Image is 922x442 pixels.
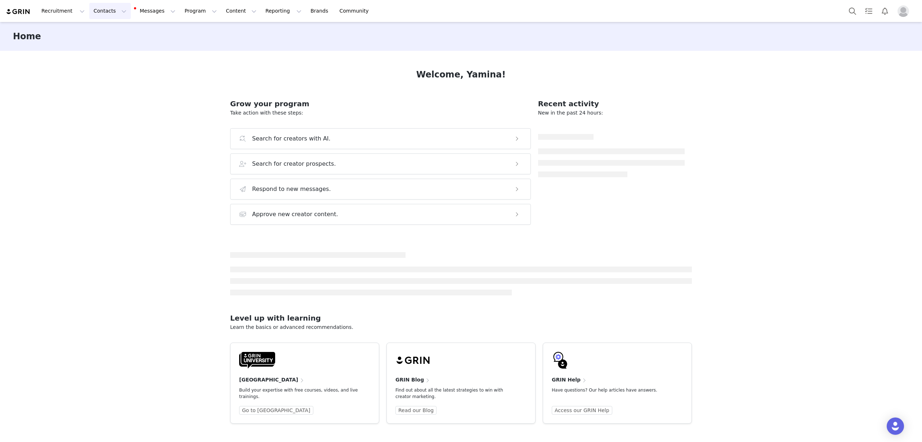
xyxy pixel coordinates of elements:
[252,210,338,219] h3: Approve new creator content.
[230,313,692,323] h2: Level up with learning
[230,179,531,200] button: Respond to new messages.
[221,3,261,19] button: Content
[335,3,376,19] a: Community
[239,387,359,400] p: Build your expertise with free courses, videos, and live trainings.
[893,5,916,17] button: Profile
[395,376,424,384] h4: GRIN Blog
[252,185,331,193] h3: Respond to new messages.
[416,68,506,81] h1: Welcome, Yamina!
[552,376,581,384] h4: GRIN Help
[230,153,531,174] button: Search for creator prospects.
[230,204,531,225] button: Approve new creator content.
[239,352,275,369] img: GRIN-University-Logo-Black.svg
[887,418,904,435] div: Open Intercom Messenger
[552,406,612,415] a: Access our GRIN Help
[395,406,437,415] a: Read our Blog
[180,3,221,19] button: Program
[861,3,877,19] a: Tasks
[898,5,909,17] img: placeholder-profile.jpg
[6,8,31,15] img: grin logo
[230,128,531,149] button: Search for creators with AI.
[538,98,685,109] h2: Recent activity
[131,3,180,19] button: Messages
[230,323,692,331] p: Learn the basics or advanced recommendations.
[552,352,569,369] img: GRIN-help-icon.svg
[230,109,531,117] p: Take action with these steps:
[552,387,671,393] p: Have questions? Our help articles have answers.
[395,352,431,369] img: grin-logo-black.svg
[230,98,531,109] h2: Grow your program
[845,3,860,19] button: Search
[89,3,131,19] button: Contacts
[538,109,685,117] p: New in the past 24 hours:
[252,134,331,143] h3: Search for creators with AI.
[13,30,41,43] h3: Home
[37,3,89,19] button: Recruitment
[877,3,893,19] button: Notifications
[239,376,298,384] h4: [GEOGRAPHIC_DATA]
[252,160,336,168] h3: Search for creator prospects.
[239,406,313,415] a: Go to [GEOGRAPHIC_DATA]
[306,3,335,19] a: Brands
[261,3,306,19] button: Reporting
[395,387,515,400] p: Find out about all the latest strategies to win with creator marketing.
